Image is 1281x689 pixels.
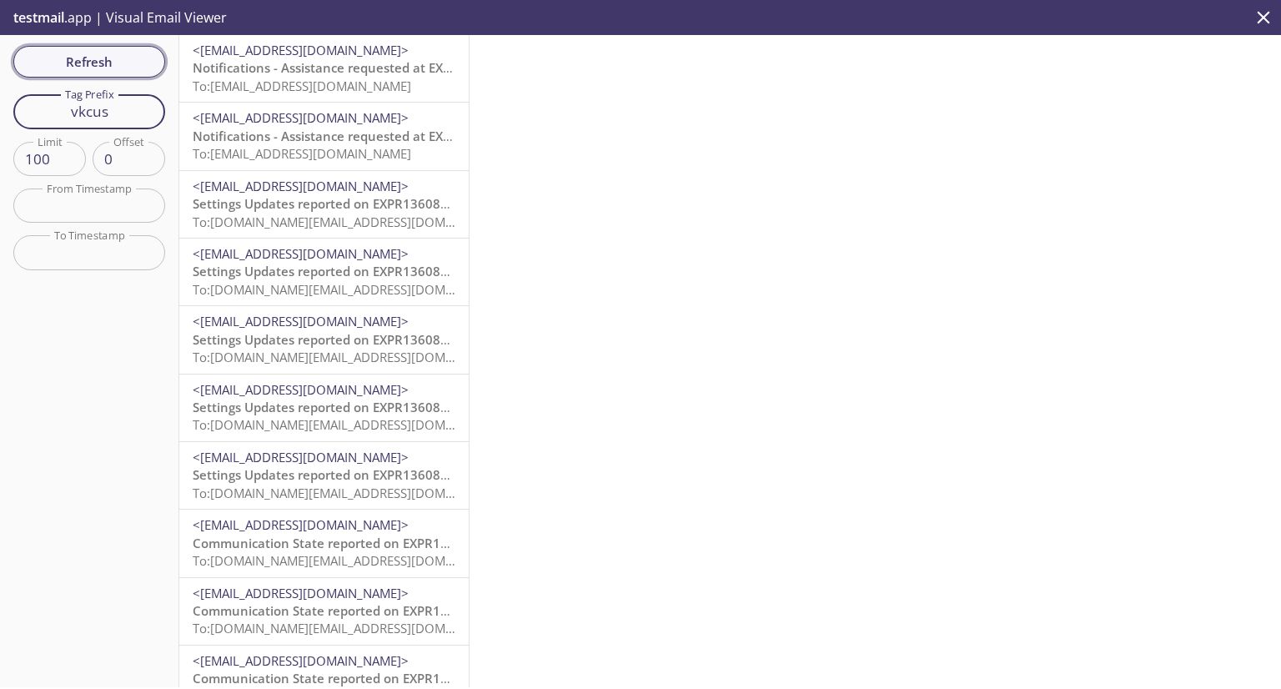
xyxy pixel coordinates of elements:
[193,245,409,262] span: <[EMAIL_ADDRESS][DOMAIN_NAME]>
[193,214,510,230] span: To: [DOMAIN_NAME][EMAIL_ADDRESS][DOMAIN_NAME]
[193,331,662,348] span: Settings Updates reported on EXPR13608302023, HQ, Evolv at [DATE] 06:15:10
[193,552,510,569] span: To: [DOMAIN_NAME][EMAIL_ADDRESS][DOMAIN_NAME]
[193,109,409,126] span: <[EMAIL_ADDRESS][DOMAIN_NAME]>
[179,171,469,238] div: <[EMAIL_ADDRESS][DOMAIN_NAME]>Settings Updates reported on EXPR13608302023, HQ, Evolv at [DATE] 0...
[13,46,165,78] button: Refresh
[179,306,469,373] div: <[EMAIL_ADDRESS][DOMAIN_NAME]>Settings Updates reported on EXPR13608302023, HQ, Evolv at [DATE] 0...
[193,59,730,76] span: Notifications - Assistance requested at EXPR51908, Exit B, Evolv Technology AppTest - Lab
[27,51,152,73] span: Refresh
[193,42,409,58] span: <[EMAIL_ADDRESS][DOMAIN_NAME]>
[193,381,409,398] span: <[EMAIL_ADDRESS][DOMAIN_NAME]>
[193,416,510,433] span: To: [DOMAIN_NAME][EMAIL_ADDRESS][DOMAIN_NAME]
[193,670,692,686] span: Communication State reported on EXPR13608302023, HQ, Evolv at [DATE] 06:13:42
[193,399,662,415] span: Settings Updates reported on EXPR13608302023, HQ, Evolv at [DATE] 06:15:10
[179,510,469,576] div: <[EMAIL_ADDRESS][DOMAIN_NAME]>Communication State reported on EXPR13608302023, HQ, Evolv at [DATE...
[193,263,662,279] span: Settings Updates reported on EXPR13608302023, HQ, Evolv at [DATE] 06:15:10
[193,195,662,212] span: Settings Updates reported on EXPR13608302023, HQ, Evolv at [DATE] 06:15:10
[179,103,469,169] div: <[EMAIL_ADDRESS][DOMAIN_NAME]>Notifications - Assistance requested at EXPR51908, Exit B, Evolv Te...
[179,35,469,102] div: <[EMAIL_ADDRESS][DOMAIN_NAME]>Notifications - Assistance requested at EXPR51908, Exit B, Evolv Te...
[179,578,469,645] div: <[EMAIL_ADDRESS][DOMAIN_NAME]>Communication State reported on EXPR13608302023, HQ, Evolv at [DATE...
[193,516,409,533] span: <[EMAIL_ADDRESS][DOMAIN_NAME]>
[193,128,730,144] span: Notifications - Assistance requested at EXPR51908, Exit B, Evolv Technology AppTest - Lab
[193,449,409,465] span: <[EMAIL_ADDRESS][DOMAIN_NAME]>
[193,145,411,162] span: To: [EMAIL_ADDRESS][DOMAIN_NAME]
[179,442,469,509] div: <[EMAIL_ADDRESS][DOMAIN_NAME]>Settings Updates reported on EXPR13608302023, HQ, Evolv at [DATE] 0...
[193,535,692,551] span: Communication State reported on EXPR13608302023, HQ, Evolv at [DATE] 06:13:42
[193,585,409,601] span: <[EMAIL_ADDRESS][DOMAIN_NAME]>
[193,281,510,298] span: To: [DOMAIN_NAME][EMAIL_ADDRESS][DOMAIN_NAME]
[193,78,411,94] span: To: [EMAIL_ADDRESS][DOMAIN_NAME]
[193,349,510,365] span: To: [DOMAIN_NAME][EMAIL_ADDRESS][DOMAIN_NAME]
[193,620,510,636] span: To: [DOMAIN_NAME][EMAIL_ADDRESS][DOMAIN_NAME]
[193,652,409,669] span: <[EMAIL_ADDRESS][DOMAIN_NAME]>
[179,375,469,441] div: <[EMAIL_ADDRESS][DOMAIN_NAME]>Settings Updates reported on EXPR13608302023, HQ, Evolv at [DATE] 0...
[193,313,409,329] span: <[EMAIL_ADDRESS][DOMAIN_NAME]>
[193,178,409,194] span: <[EMAIL_ADDRESS][DOMAIN_NAME]>
[193,466,662,483] span: Settings Updates reported on EXPR13608302023, HQ, Evolv at [DATE] 06:15:10
[193,485,510,501] span: To: [DOMAIN_NAME][EMAIL_ADDRESS][DOMAIN_NAME]
[193,602,692,619] span: Communication State reported on EXPR13608302023, HQ, Evolv at [DATE] 06:13:42
[179,239,469,305] div: <[EMAIL_ADDRESS][DOMAIN_NAME]>Settings Updates reported on EXPR13608302023, HQ, Evolv at [DATE] 0...
[13,8,64,27] span: testmail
